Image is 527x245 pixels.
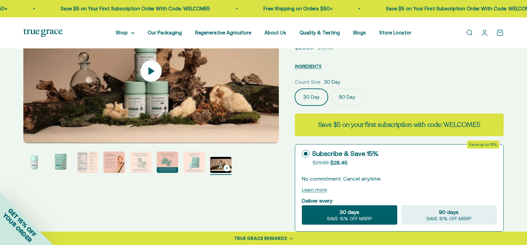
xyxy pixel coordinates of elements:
span: YOUR ORDER [1,212,33,244]
button: Go to item 1 [23,152,45,175]
img: - 1200IU of Vitamin D3 from Lichen and 60 mcg of Vitamin K2 from Mena-Q7 - Regenerative & organic... [103,152,125,173]
strong: Save $5 on your first subscription with code: WELCOME5 [318,120,480,129]
span: 30 Day [324,78,340,86]
button: Go to item 4 [103,152,125,175]
summary: Shop [116,29,134,37]
button: Go to item 7 [183,152,205,175]
a: Free Shipping on Orders $50+ [261,6,331,11]
a: Store Locator [379,30,411,35]
img: We select ingredients that play a concrete role in true health, and we include them at effective ... [50,152,71,173]
button: Go to item 5 [130,152,151,175]
button: INGREDIENTS [295,62,322,70]
img: Holy Basil and Ashwagandha are Ayurvedic herbs known as "adaptogens." They support overall health... [130,152,151,173]
span: GET 15% OFF [7,207,38,238]
a: Our Packaging [148,30,182,35]
img: Reighi supports healthy aging.* Cordyceps support endurance.* Our extracts come exclusively from ... [157,152,178,173]
button: Go to item 6 [157,152,178,175]
div: TRUE GRACE REWARDS [234,235,287,242]
a: About Us [265,30,286,35]
span: INGREDIENTS [295,64,322,69]
a: Blogs [353,30,366,35]
button: Go to item 8 [210,157,231,175]
button: Go to item 2 [50,152,71,175]
legend: Count Size: [295,78,321,86]
img: We select ingredients that play a concrete role in true health, and we include them at effective ... [23,152,45,173]
button: Go to item 3 [77,152,98,175]
a: Regenerative Agriculture [195,30,251,35]
img: We select ingredients that play a concrete role in true health, and we include them at effective ... [77,152,98,173]
img: When you opt for our refill pouches instead of buying a whole new bottle every time you buy suppl... [183,152,205,173]
p: Save $5 on Your First Subscription Order With Code: WELCOME5 [59,5,208,13]
a: Quality & Testing [300,30,340,35]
